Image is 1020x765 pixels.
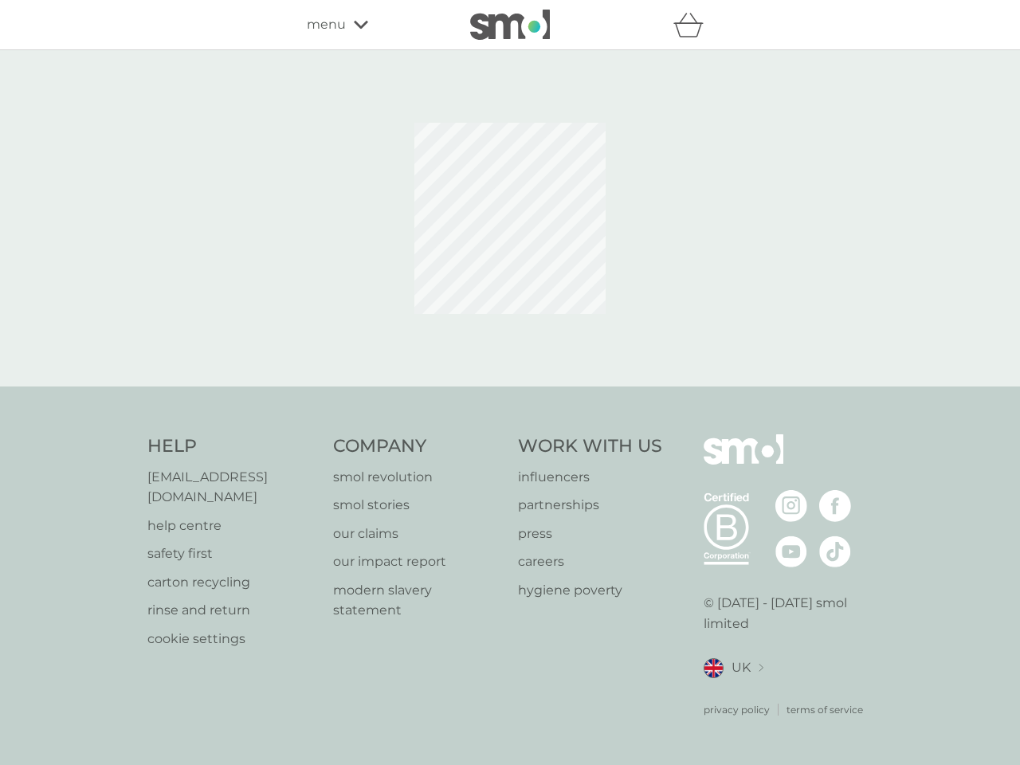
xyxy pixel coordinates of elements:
img: smol [470,10,550,40]
a: help centre [147,516,317,536]
img: visit the smol Tiktok page [819,535,851,567]
a: careers [518,551,662,572]
a: [EMAIL_ADDRESS][DOMAIN_NAME] [147,467,317,508]
h4: Help [147,434,317,459]
span: menu [307,14,346,35]
img: visit the smol Facebook page [819,490,851,522]
a: carton recycling [147,572,317,593]
a: smol stories [333,495,503,516]
a: modern slavery statement [333,580,503,621]
a: press [518,524,662,544]
a: our claims [333,524,503,544]
img: select a new location [759,664,763,673]
img: UK flag [704,658,724,678]
div: basket [673,9,713,41]
p: © [DATE] - [DATE] smol limited [704,593,873,634]
a: privacy policy [704,702,770,717]
span: UK [732,657,751,678]
h4: Company [333,434,503,459]
a: influencers [518,467,662,488]
a: rinse and return [147,600,317,621]
a: hygiene poverty [518,580,662,601]
a: partnerships [518,495,662,516]
a: terms of service [787,702,863,717]
img: visit the smol Instagram page [775,490,807,522]
img: smol [704,434,783,488]
img: visit the smol Youtube page [775,535,807,567]
a: cookie settings [147,629,317,649]
a: our impact report [333,551,503,572]
a: safety first [147,543,317,564]
h4: Work With Us [518,434,662,459]
a: smol revolution [333,467,503,488]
